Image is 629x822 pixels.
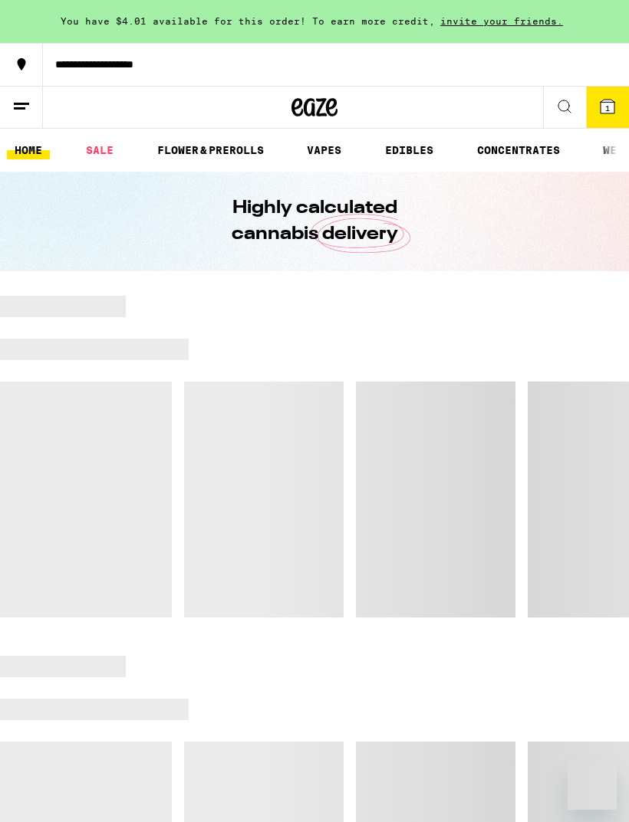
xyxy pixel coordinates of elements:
[299,141,349,159] a: VAPES
[188,195,441,247] h1: Highly calculated cannabis delivery
[78,141,121,159] a: SALE
[435,16,568,26] span: invite your friends.
[150,141,272,159] a: FLOWER & PREROLLS
[469,141,568,159] a: CONCENTRATES
[61,16,435,26] span: You have $4.01 available for this order! To earn more credit,
[605,103,610,113] span: 1
[568,761,617,810] iframe: Button to launch messaging window
[377,141,441,159] a: EDIBLES
[7,141,50,159] a: HOME
[586,87,629,128] button: 1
